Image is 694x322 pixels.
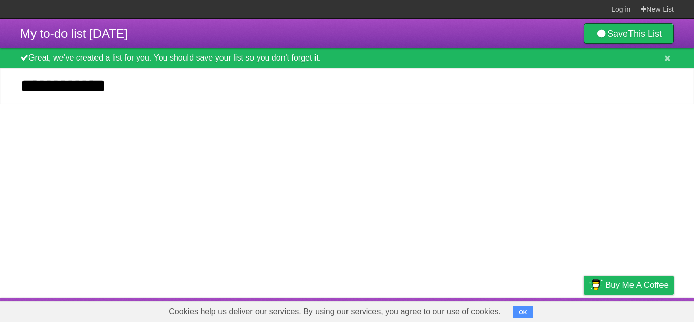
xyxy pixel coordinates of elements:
a: Suggest a feature [610,300,674,319]
a: Developers [482,300,523,319]
a: SaveThis List [584,23,674,44]
a: Buy me a coffee [584,276,674,295]
a: About [449,300,470,319]
span: Cookies help us deliver our services. By using our services, you agree to our use of cookies. [159,302,511,322]
span: Buy me a coffee [605,276,669,294]
a: Privacy [571,300,597,319]
b: This List [628,28,662,39]
span: My to-do list [DATE] [20,26,128,40]
button: OK [513,306,533,318]
a: Terms [536,300,558,319]
img: Buy me a coffee [589,276,603,294]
